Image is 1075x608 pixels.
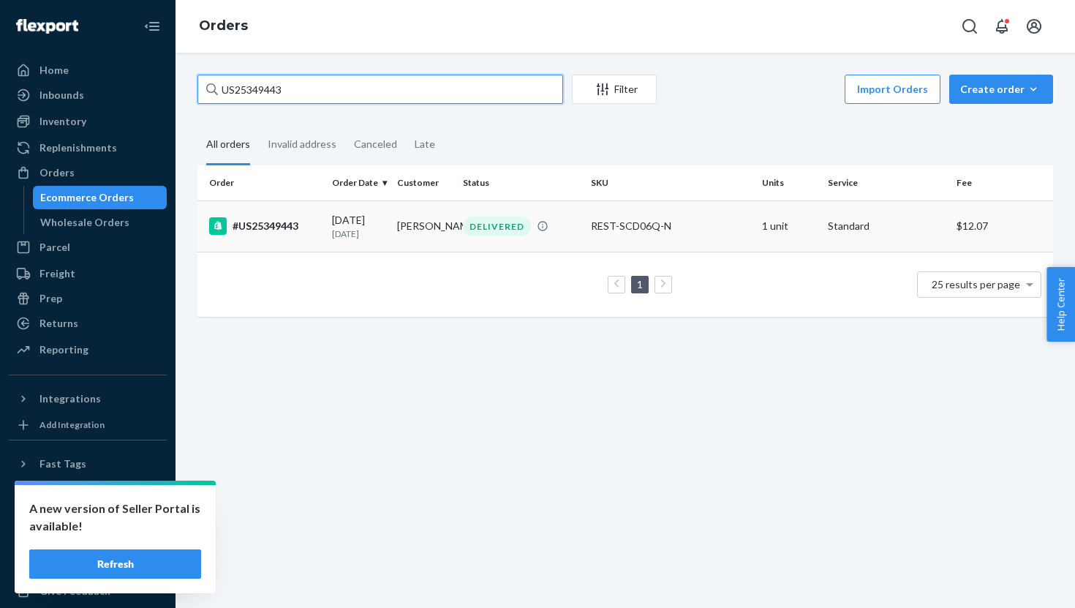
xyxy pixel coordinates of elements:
a: Inbounds [9,83,167,107]
button: Open Search Box [955,12,984,41]
div: Add Integration [39,419,105,431]
a: Reporting [9,338,167,361]
p: Standard [828,219,945,233]
ol: breadcrumbs [187,5,260,48]
th: Service [822,165,951,200]
div: Parcel [39,240,70,255]
div: Replenishments [39,140,117,155]
div: Ecommerce Orders [40,190,134,205]
div: #US25349443 [209,217,320,235]
div: Filter [573,82,656,97]
div: DELIVERED [463,217,531,236]
button: Filter [572,75,657,104]
div: Prep [39,291,62,306]
div: Fast Tags [39,457,86,471]
div: Customer [397,176,451,189]
div: Reporting [39,342,88,357]
p: A new version of Seller Portal is available! [29,500,201,535]
a: Settings [9,505,167,528]
button: Open account menu [1019,12,1049,41]
th: Order Date [326,165,392,200]
a: Prep [9,287,167,310]
span: 25 results per page [932,278,1020,290]
button: Close Navigation [137,12,167,41]
div: Late [415,125,435,163]
button: Refresh [29,549,201,579]
td: $12.07 [951,200,1053,252]
a: Inventory [9,110,167,133]
button: Give Feedback [9,579,167,603]
a: Add Fast Tag [9,481,167,499]
a: Orders [9,161,167,184]
a: Help Center [9,555,167,578]
a: Talk to Support [9,530,167,553]
a: Page 1 is your current page [634,278,646,290]
th: Units [756,165,822,200]
a: Wholesale Orders [33,211,167,234]
a: Parcel [9,236,167,259]
div: [DATE] [332,213,386,240]
div: Freight [39,266,75,281]
a: Orders [199,18,248,34]
div: Wholesale Orders [40,215,129,230]
p: [DATE] [332,228,386,240]
th: Order [197,165,326,200]
div: Inventory [39,114,86,129]
a: Add Integration [9,416,167,434]
a: Ecommerce Orders [33,186,167,209]
button: Fast Tags [9,452,167,476]
button: Open notifications [987,12,1016,41]
div: Invalid address [268,125,336,163]
div: All orders [206,125,250,165]
div: Returns [39,316,78,331]
td: [PERSON_NAME] [391,200,457,252]
div: Home [39,63,69,78]
div: Inbounds [39,88,84,102]
button: Help Center [1046,267,1075,342]
button: Import Orders [845,75,940,104]
img: Flexport logo [16,19,78,34]
button: Create order [949,75,1053,104]
th: Status [457,165,586,200]
div: Canceled [354,125,397,163]
input: Search orders [197,75,563,104]
a: Freight [9,262,167,285]
div: REST-SCD06Q-N [591,219,750,233]
button: Integrations [9,387,167,410]
th: SKU [585,165,756,200]
div: Orders [39,165,75,180]
a: Returns [9,312,167,335]
div: Create order [960,82,1042,97]
a: Replenishments [9,136,167,159]
div: Integrations [39,391,101,406]
a: Home [9,59,167,82]
th: Fee [951,165,1053,200]
td: 1 unit [756,200,822,252]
